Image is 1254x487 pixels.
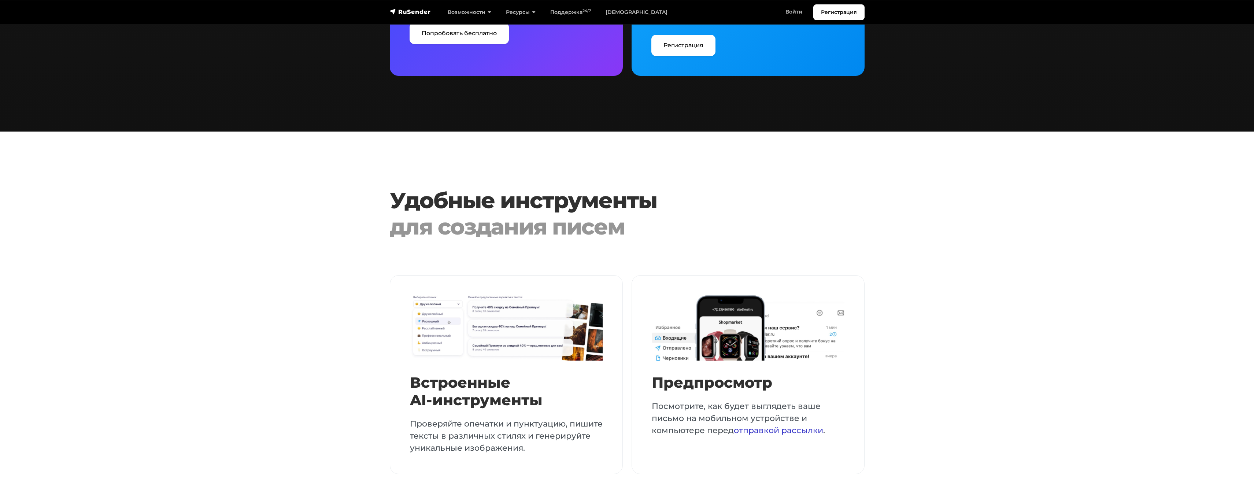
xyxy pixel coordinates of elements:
a: Возможности [440,5,499,20]
a: [DEMOGRAPHIC_DATA] [598,5,675,20]
a: отправкой рассылки [734,425,823,435]
img: card-preview.jpg [652,295,844,361]
h3: Встроенные AI‑инструменты [410,374,603,409]
h3: Предпросмотр [652,374,844,391]
img: RuSender [390,8,431,15]
a: Попробовать бесплатно [410,23,509,44]
h2: Удобные инструменты [390,187,824,240]
img: card-ai.jpg [410,295,603,361]
a: Войти [778,4,810,19]
p: Проверяйте опечатки и пунктуацию, пишите тексты в различных стилях и генерируйте уникальные изобр... [410,418,603,454]
a: Регистрация [813,4,865,20]
a: Поддержка24/7 [543,5,598,20]
a: Ресурсы [499,5,543,20]
sup: 24/7 [582,8,591,13]
p: Посмотрите, как будет выглядеть ваше письмо на мобильном устройстве и компьютере перед . [652,400,844,436]
div: для создания писем [390,214,824,240]
a: Регистрация [651,35,715,56]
